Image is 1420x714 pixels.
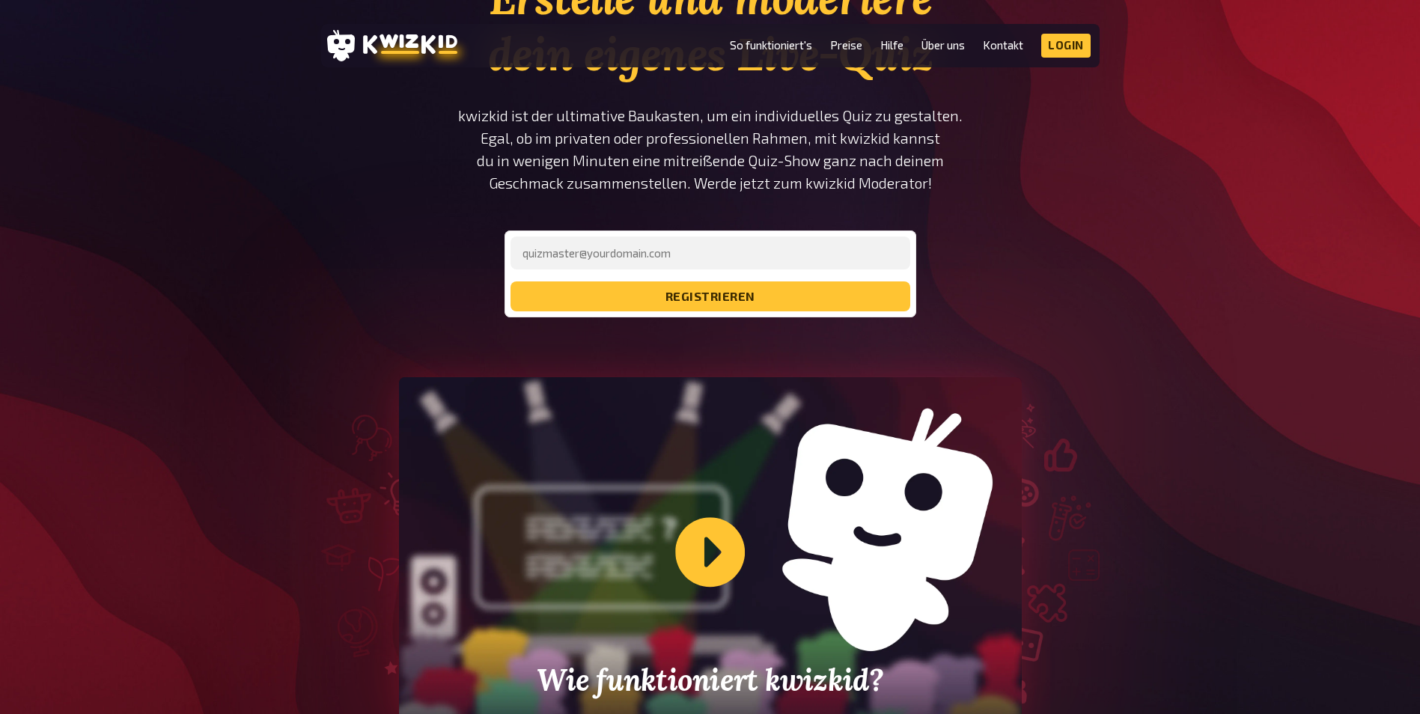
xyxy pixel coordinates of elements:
[511,237,910,269] input: quizmaster@yourdomain.com
[457,105,963,195] p: kwizkid ist der ultimative Baukasten, um ein individuelles Quiz zu gestalten. Egal, ob im private...
[1041,34,1091,58] a: Login
[880,39,904,52] a: Hilfe
[830,39,862,52] a: Preise
[523,663,897,698] h2: Wie funktioniert kwizkid?
[511,281,910,311] button: registrieren
[921,39,965,52] a: Über uns
[983,39,1023,52] a: Kontakt
[730,39,812,52] a: So funktioniert's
